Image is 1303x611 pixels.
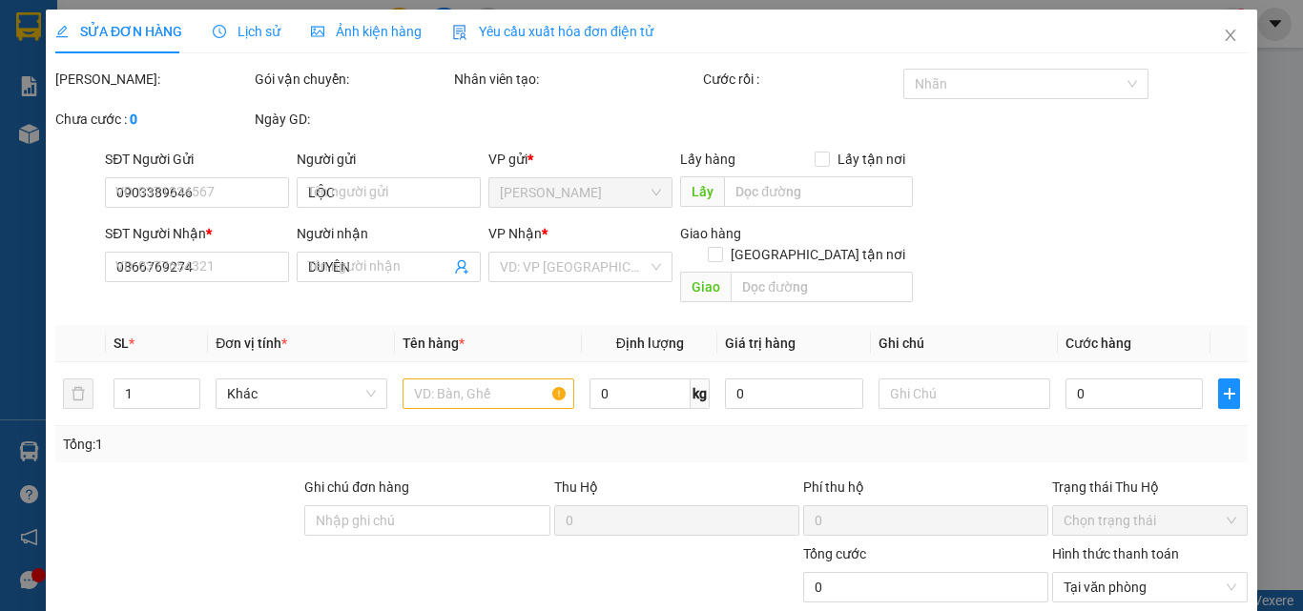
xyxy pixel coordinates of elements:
input: Ghi Chú [879,378,1050,409]
div: Ngày GD: [255,109,450,130]
span: Lấy tận nơi [829,149,912,170]
span: picture [311,25,324,38]
span: Lấy [680,176,724,207]
span: Lịch sử [213,24,280,39]
input: Dọc đường [724,176,912,207]
span: Lấy hàng [680,152,735,167]
div: THỰC [182,62,336,85]
th: Ghi chú [871,325,1058,362]
span: CC [179,123,202,143]
div: VĨNH HẰNG [16,59,169,82]
span: Giao [680,272,731,302]
span: SỬA ĐƠN HÀNG [55,24,182,39]
div: SĐT Người Gửi [105,149,289,170]
span: Tại văn phòng [1064,573,1236,601]
div: [PERSON_NAME]: [55,69,251,90]
span: Tên hàng [403,336,465,351]
div: VP [PERSON_NAME] [182,16,336,62]
span: VP Nhận [488,226,542,241]
div: Nhân viên tạo: [454,69,699,90]
span: Giao hàng [680,226,741,241]
div: Trạng thái Thu Hộ [1052,477,1248,498]
span: Nhận: [182,18,228,38]
span: SL [114,336,129,351]
span: Tổng cước [803,546,866,561]
div: Người gửi [297,149,481,170]
span: plus [1219,386,1239,401]
span: edit [55,25,69,38]
label: Ghi chú đơn hàng [304,479,409,495]
button: plus [1218,378,1240,409]
span: close [1223,28,1238,43]
span: Ảnh kiện hàng [311,24,422,39]
img: icon [452,25,467,40]
b: 0 [130,112,137,127]
span: Khác [227,379,376,408]
span: Thu Hộ [553,479,597,495]
label: Hình thức thanh toán [1052,546,1179,561]
span: [GEOGRAPHIC_DATA] tận nơi [722,244,912,265]
input: Ghi chú đơn hàng [304,505,549,536]
span: Gửi: [16,16,46,36]
span: user-add [454,259,469,275]
div: Phí thu hộ [803,477,1048,505]
div: Người nhận [297,223,481,244]
input: VD: Bàn, Ghế [403,378,574,409]
span: Hồ Chí Minh [500,178,661,207]
span: Yêu cầu xuất hóa đơn điện tử [452,24,653,39]
div: Chưa cước : [55,109,251,130]
span: Chọn trạng thái [1064,506,1236,535]
div: Cước rồi : [703,69,899,90]
input: Dọc đường [731,272,912,302]
span: Cước hàng [1065,336,1131,351]
div: Tổng: 1 [63,434,505,455]
div: VP gửi [488,149,672,170]
div: [PERSON_NAME] [16,16,169,59]
div: SĐT Người Nhận [105,223,289,244]
span: Giá trị hàng [725,336,796,351]
span: Đơn vị tính [216,336,287,351]
span: clock-circle [213,25,226,38]
button: delete [63,378,93,409]
span: kg [691,378,710,409]
div: Gói vận chuyển: [255,69,450,90]
button: Close [1204,10,1257,63]
div: 0908612147 [182,85,336,112]
span: Định lượng [615,336,683,351]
